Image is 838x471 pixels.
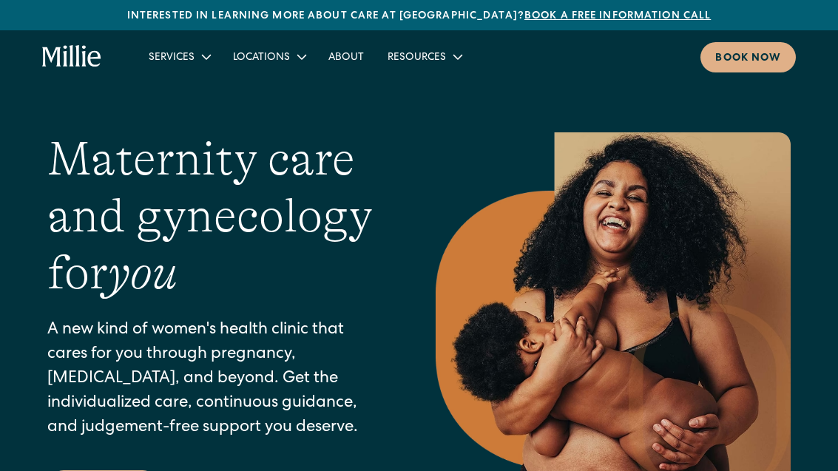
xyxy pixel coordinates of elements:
[149,50,195,66] div: Services
[317,44,376,69] a: About
[47,131,376,301] h1: Maternity care and gynecology for
[108,246,178,299] em: you
[42,45,101,68] a: home
[715,51,781,67] div: Book now
[524,11,711,21] a: Book a free information call
[700,42,796,72] a: Book now
[221,44,317,69] div: Locations
[233,50,290,66] div: Locations
[47,319,376,441] p: A new kind of women's health clinic that cares for you through pregnancy, [MEDICAL_DATA], and bey...
[137,44,221,69] div: Services
[376,44,473,69] div: Resources
[388,50,446,66] div: Resources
